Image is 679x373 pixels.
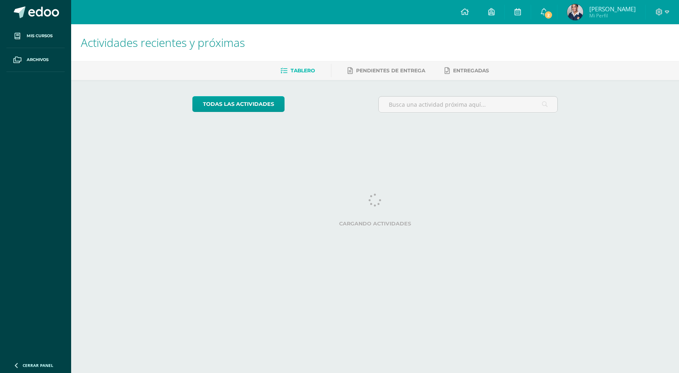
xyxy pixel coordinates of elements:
[589,5,636,13] span: [PERSON_NAME]
[280,64,315,77] a: Tablero
[567,4,583,20] img: 90c0d22f052faa22fce558e2bdd87354.png
[453,67,489,74] span: Entregadas
[356,67,425,74] span: Pendientes de entrega
[589,12,636,19] span: Mi Perfil
[192,221,558,227] label: Cargando actividades
[544,11,553,19] span: 2
[6,24,65,48] a: Mis cursos
[348,64,425,77] a: Pendientes de entrega
[27,33,53,39] span: Mis cursos
[23,362,53,368] span: Cerrar panel
[6,48,65,72] a: Archivos
[445,64,489,77] a: Entregadas
[291,67,315,74] span: Tablero
[379,97,558,112] input: Busca una actividad próxima aquí...
[192,96,285,112] a: todas las Actividades
[81,35,245,50] span: Actividades recientes y próximas
[27,57,48,63] span: Archivos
